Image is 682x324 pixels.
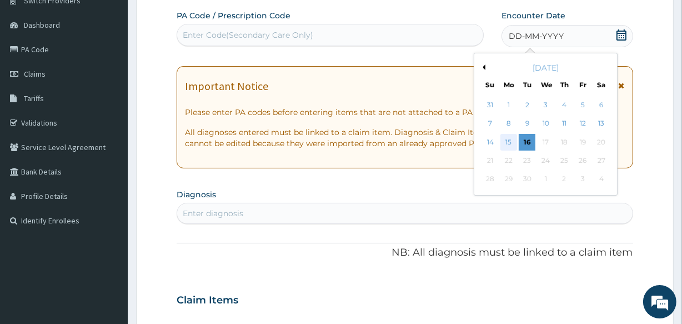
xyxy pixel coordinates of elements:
div: Not available Monday, September 29th, 2025 [500,171,517,188]
div: Not available Thursday, October 2nd, 2025 [556,171,573,188]
div: Chat with us now [58,62,187,77]
span: Tariffs [24,93,44,103]
div: Choose Wednesday, September 3rd, 2025 [537,97,554,113]
div: Not available Saturday, September 27th, 2025 [593,152,609,169]
h1: Important Notice [185,80,268,92]
span: We're online! [64,93,153,206]
div: Not available Wednesday, October 1st, 2025 [537,171,554,188]
div: Choose Tuesday, September 9th, 2025 [519,116,535,132]
div: Not available Friday, September 19th, 2025 [574,134,591,151]
div: Not available Tuesday, September 30th, 2025 [519,171,535,188]
div: Not available Tuesday, September 23rd, 2025 [519,152,535,169]
div: Choose Wednesday, September 10th, 2025 [537,116,554,132]
label: Diagnosis [177,189,216,200]
div: Choose Monday, September 8th, 2025 [500,116,517,132]
div: Choose Friday, September 5th, 2025 [574,97,591,113]
div: Choose Monday, September 1st, 2025 [500,97,517,113]
span: DD-MM-YYYY [509,31,564,42]
div: Fr [578,80,588,89]
div: Th [559,80,569,89]
div: Mo [504,80,513,89]
div: Choose Thursday, September 11th, 2025 [556,116,573,132]
div: Not available Friday, September 26th, 2025 [574,152,591,169]
div: Choose Saturday, September 6th, 2025 [593,97,609,113]
div: Not available Friday, October 3rd, 2025 [574,171,591,188]
div: Not available Sunday, September 28th, 2025 [482,171,498,188]
p: NB: All diagnosis must be linked to a claim item [177,246,633,260]
div: [DATE] [479,62,613,73]
div: Choose Tuesday, September 2nd, 2025 [519,97,535,113]
div: Choose Monday, September 15th, 2025 [500,134,517,151]
div: Choose Thursday, September 4th, 2025 [556,97,573,113]
div: Tu [522,80,531,89]
div: Su [485,80,494,89]
div: month 2025-09 [481,96,610,189]
div: Choose Sunday, September 7th, 2025 [482,116,498,132]
label: PA Code / Prescription Code [177,10,290,21]
textarea: Type your message and hit 'Enter' [6,211,212,250]
label: Encounter Date [502,10,565,21]
img: d_794563401_company_1708531726252_794563401 [21,56,45,83]
div: Choose Friday, September 12th, 2025 [574,116,591,132]
button: Previous Month [480,64,485,70]
div: Choose Sunday, August 31st, 2025 [482,97,498,113]
div: Not available Thursday, September 18th, 2025 [556,134,573,151]
div: Not available Monday, September 22nd, 2025 [500,152,517,169]
p: Please enter PA codes before entering items that are not attached to a PA code [185,107,624,118]
h3: Claim Items [177,295,238,307]
div: Not available Saturday, October 4th, 2025 [593,171,609,188]
div: Choose Tuesday, September 16th, 2025 [519,134,535,151]
div: Choose Saturday, September 13th, 2025 [593,116,609,132]
span: Claims [24,69,46,79]
div: We [541,80,550,89]
div: Not available Wednesday, September 17th, 2025 [537,134,554,151]
div: Not available Saturday, September 20th, 2025 [593,134,609,151]
div: Not available Sunday, September 21st, 2025 [482,152,498,169]
span: Dashboard [24,20,60,30]
div: Not available Wednesday, September 24th, 2025 [537,152,554,169]
div: Enter diagnosis [183,208,243,219]
div: Not available Thursday, September 25th, 2025 [556,152,573,169]
div: Minimize live chat window [182,6,209,32]
p: All diagnoses entered must be linked to a claim item. Diagnosis & Claim Items that are visible bu... [185,127,624,149]
div: Enter Code(Secondary Care Only) [183,29,313,41]
div: Sa [596,80,606,89]
div: Choose Sunday, September 14th, 2025 [482,134,498,151]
